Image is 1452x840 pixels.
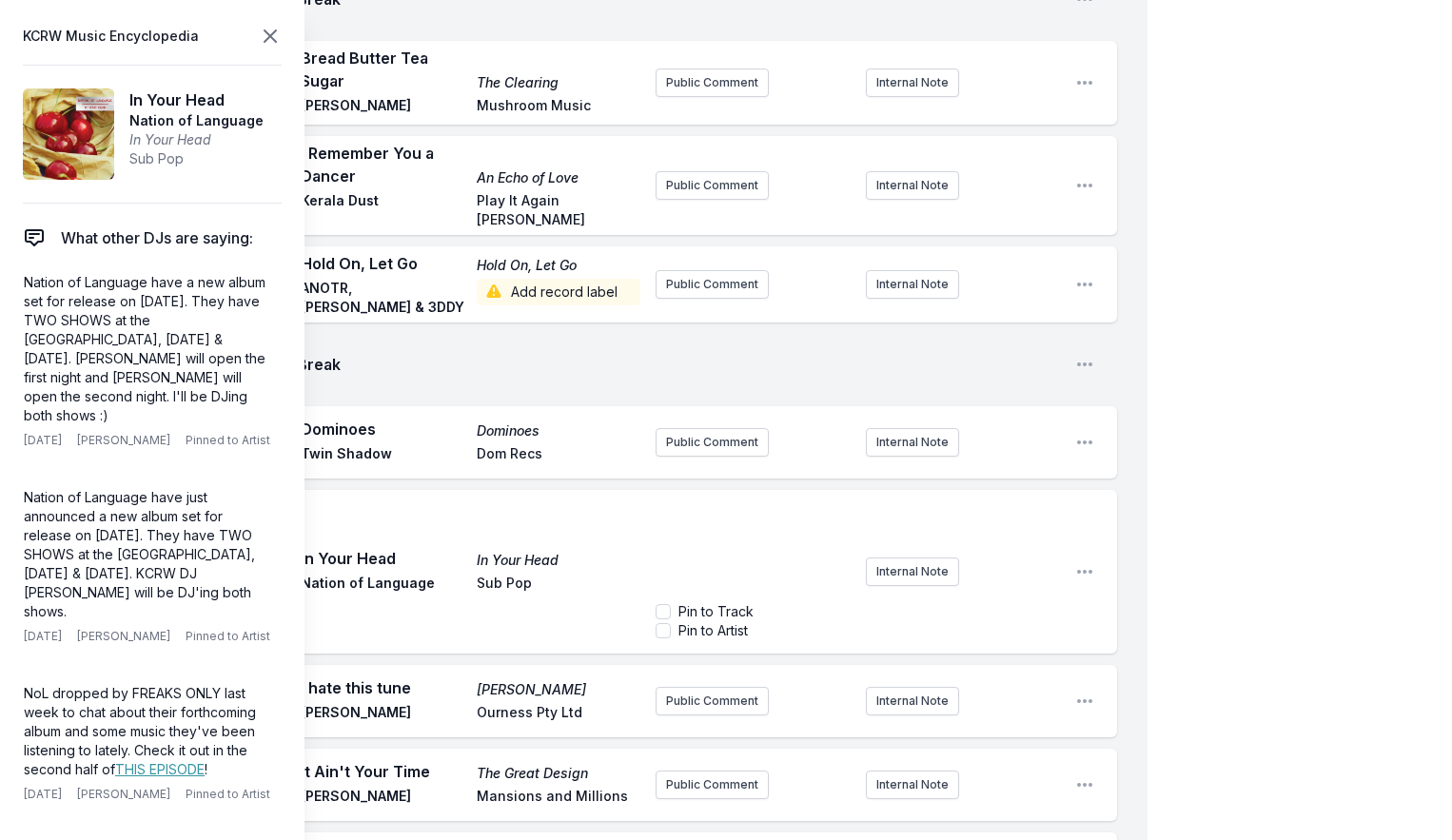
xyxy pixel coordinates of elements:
button: Open playlist item options [1075,692,1094,711]
span: Sub Pop [129,149,264,168]
span: Ourness Pty Ltd [477,703,641,726]
span: [PERSON_NAME] [301,787,465,810]
button: Internal Note [866,557,959,586]
span: An Echo of Love [477,168,641,187]
span: What other DJs are saying: [61,226,253,249]
span: Dominoes [301,418,465,440]
span: ANOTR, [PERSON_NAME] & 3DDY [301,279,465,317]
button: Internal Note [866,171,959,200]
button: Open playlist item options [1075,73,1094,92]
button: Public Comment [656,771,769,799]
button: Internal Note [866,428,959,457]
p: NoL dropped by FREAKS ONLY last week to chat about their forthcoming album and some music they've... [24,684,273,779]
label: Pin to Artist [678,621,748,640]
span: Pinned to Artist [186,629,270,644]
span: [PERSON_NAME] [477,680,641,699]
button: Public Comment [656,171,769,200]
span: Sub Pop [477,574,641,596]
button: Internal Note [866,270,959,299]
a: THIS EPISODE [115,761,205,777]
span: [PERSON_NAME] [301,703,465,726]
span: In Your Head [129,130,264,149]
button: Open playlist item options [1075,355,1094,374]
p: Nation of Language have a new album set for release on [DATE]. They have TWO SHOWS at the [GEOGRA... [24,273,273,425]
span: [PERSON_NAME] [77,433,170,448]
button: Open playlist item options [1075,433,1094,452]
span: Nation of Language [129,111,264,130]
span: Hold On, Let Go [477,256,641,275]
button: Open playlist item options [1075,275,1094,294]
p: Nation of Language have just announced a new album set for release on [DATE]. They have TWO SHOWS... [24,488,273,621]
span: Dominoes [477,421,641,440]
button: Internal Note [866,687,959,715]
span: Hold On, Let Go [301,252,465,275]
span: Dom Recs [477,444,641,467]
span: [DATE] [24,433,62,448]
span: In Your Head [129,88,264,111]
span: Mushroom Music [477,96,641,119]
span: Pinned to Artist [186,787,270,802]
span: Bread Butter Tea Sugar [301,47,465,92]
button: Public Comment [656,270,769,299]
button: Internal Note [866,68,959,97]
img: In Your Head [23,88,114,180]
span: I Remember You a Dancer [301,142,465,187]
span: Twin Shadow [301,444,465,467]
label: Pin to Track [678,602,754,621]
button: Open playlist item options [1075,176,1094,195]
button: Open playlist item options [1075,775,1094,794]
span: KCRW Music Encyclopedia [23,23,199,49]
button: Public Comment [656,687,769,715]
span: [PERSON_NAME] [301,96,465,119]
span: In Your Head [301,547,465,570]
span: Mansions and Millions [477,787,641,810]
span: i hate this tune [301,676,465,699]
button: Public Comment [656,428,769,457]
span: Pinned to Artist [186,433,270,448]
span: The Great Design [477,764,641,783]
span: Add record label [477,279,641,305]
span: [DATE] [24,629,62,644]
span: Play It Again [PERSON_NAME] [477,191,641,229]
button: Public Comment [656,68,769,97]
span: [PERSON_NAME] [77,787,170,802]
span: It Ain't Your Time [301,760,465,783]
span: [DATE] [24,787,62,802]
span: [PERSON_NAME] [77,629,170,644]
span: Nation of Language [301,574,465,596]
button: Open playlist item options [1075,562,1094,581]
span: Kerala Dust [301,191,465,229]
span: In Your Head [477,551,641,570]
button: Internal Note [866,771,959,799]
span: Break [297,353,1060,376]
span: The Clearing [477,73,641,92]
